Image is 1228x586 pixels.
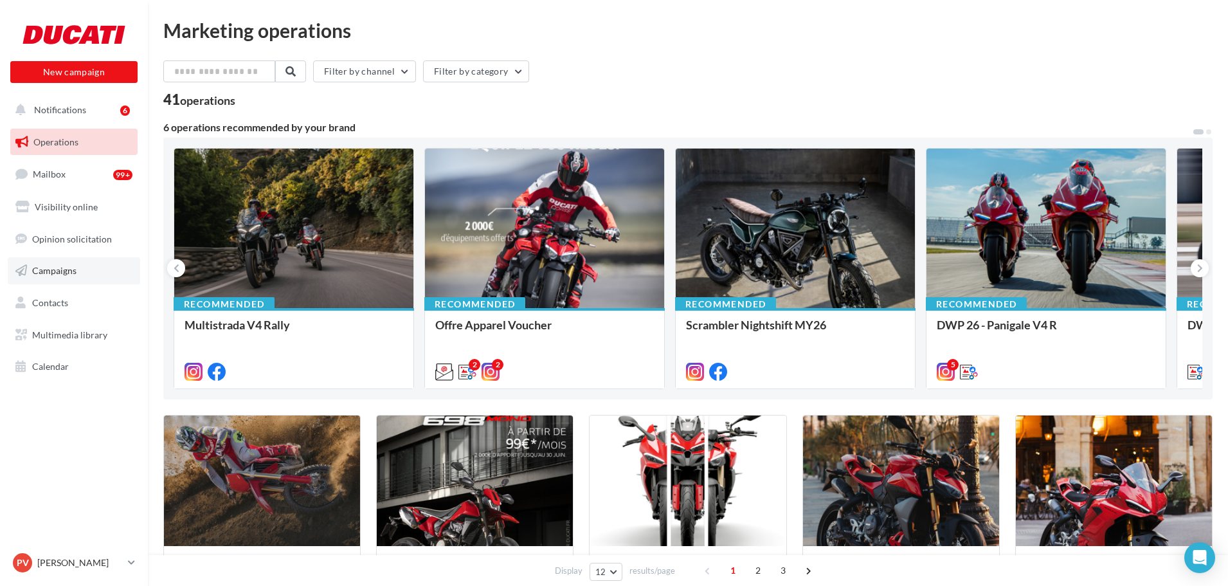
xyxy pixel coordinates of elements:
span: Campaigns [32,265,77,276]
span: 3 [773,560,793,581]
button: Filter by channel [313,60,416,82]
a: Multimedia library [8,322,140,349]
div: DWP 26 - Panigale V4 R [937,318,1155,344]
a: Visibility online [8,194,140,221]
span: PV [17,556,29,569]
a: Mailbox99+ [8,160,140,188]
div: 2 [492,359,503,371]
div: 6 [120,105,130,116]
div: Open Intercom Messenger [1184,542,1215,573]
span: Visibility online [35,201,98,212]
div: 2 [469,359,480,371]
button: Notifications 6 [8,96,135,124]
a: Calendar [8,353,140,380]
span: 2 [748,560,768,581]
p: [PERSON_NAME] [37,556,123,569]
span: Opinion solicitation [32,233,112,244]
div: Recommended [926,297,1027,311]
div: Offre Apparel Voucher [435,318,654,344]
span: Operations [33,136,78,147]
a: Contacts [8,289,140,316]
span: Contacts [32,297,68,308]
div: Scrambler Nightshift MY26 [686,318,905,344]
div: 99+ [113,170,132,180]
a: Opinion solicitation [8,226,140,253]
button: New campaign [10,61,138,83]
button: 12 [590,563,622,581]
div: 41 [163,93,235,107]
div: 5 [947,359,959,371]
div: Marketing operations [163,21,1213,40]
span: Notifications [34,104,86,115]
div: Recommended [675,297,776,311]
a: Operations [8,129,140,156]
a: PV [PERSON_NAME] [10,551,138,575]
div: Recommended [174,297,275,311]
span: Display [555,565,582,577]
button: Filter by category [423,60,529,82]
a: Campaigns [8,257,140,284]
div: Multistrada V4 Rally [185,318,403,344]
span: 12 [595,567,606,577]
div: 6 operations recommended by your brand [163,122,1192,133]
span: 1 [723,560,743,581]
span: results/page [629,565,675,577]
div: operations [180,95,235,106]
span: Mailbox [33,169,66,179]
div: Recommended [424,297,525,311]
span: Calendar [32,361,69,372]
span: Multimedia library [32,329,107,340]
